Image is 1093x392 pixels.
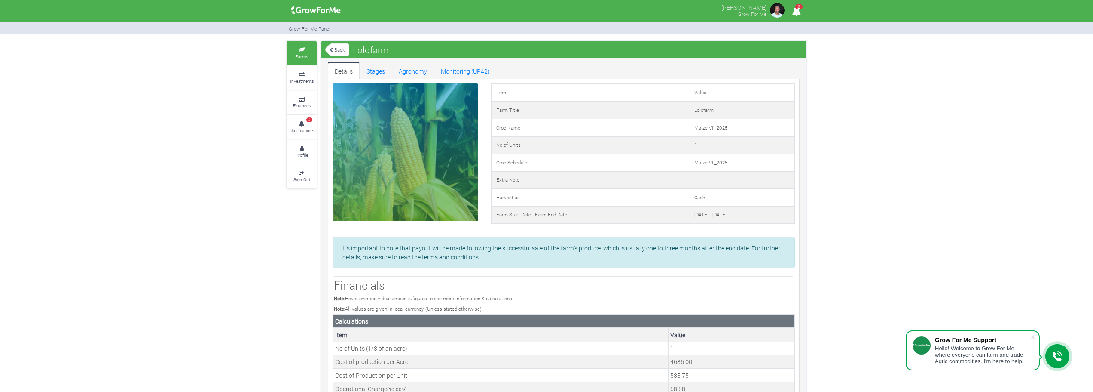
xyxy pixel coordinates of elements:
div: Hello! Welcome to Grow For Me where everyone can farm and trade Agric commodities. I'm here to help. [935,345,1030,364]
td: Maize VII_2025 [689,154,795,172]
a: Investments [287,66,317,90]
td: Harvest as [491,189,689,207]
p: [PERSON_NAME] [721,2,766,12]
p: It's important to note that payout will be made following the successful sale of the farm's produ... [342,244,785,262]
small: All values are given in local currency (Unless stated otherwise) [334,306,482,312]
b: Item [335,331,348,339]
small: Grow For Me Panel [289,25,330,32]
a: Farms [287,41,317,65]
td: Cash [689,189,795,207]
td: [DATE] - [DATE] [689,206,795,224]
td: Cost of production per Acre [333,355,669,368]
td: No of Units [491,136,689,154]
span: Lolofarm [351,41,391,59]
td: This is the number of Units, its (1/8 of an acre) [668,342,794,355]
a: Monitoring (UP42) [434,62,497,79]
td: Farm Title [491,102,689,119]
b: Value [670,331,685,339]
a: Profile [287,140,317,164]
a: 2 [788,8,805,16]
small: Finances [293,102,311,108]
td: Lolofarm [689,102,795,119]
a: Sign Out [287,164,317,188]
th: Calculations [333,315,795,328]
td: Item [491,84,689,102]
td: Value [689,84,795,102]
td: Farm Start Date - Farm End Date [491,206,689,224]
small: Notifications [290,127,314,133]
i: Notifications [788,2,805,21]
b: Note: [334,295,345,302]
img: growforme image [769,2,786,19]
a: 2 Notifications [287,115,317,139]
a: Agronomy [392,62,434,79]
h3: Financials [334,278,794,292]
a: Back [325,43,349,57]
small: Profile [296,152,308,158]
span: 2 [795,4,803,9]
small: Sign Out [293,176,310,182]
a: Stages [360,62,392,79]
td: No of Units (1/8 of an acre) [333,342,669,355]
td: This is the cost of a Unit [668,369,794,382]
a: Details [328,62,360,79]
td: Crop Schedule [491,154,689,172]
img: growforme image [288,2,344,19]
td: This is the cost of an Acre [668,355,794,368]
td: 1 [689,136,795,154]
small: Farms [295,53,308,59]
span: 2 [306,117,312,123]
td: Extra Note [491,171,689,189]
small: Investments [290,78,314,84]
b: Note: [334,306,345,312]
small: Hover over individual amounts/figures to see more information & calculations [334,295,512,302]
td: Crop Name [491,119,689,137]
small: Grow For Me [738,11,766,17]
td: Maize VII_2025 [689,119,795,137]
div: Grow For Me Support [935,336,1030,343]
td: Cost of Production per Unit [333,369,669,382]
a: Finances [287,91,317,114]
